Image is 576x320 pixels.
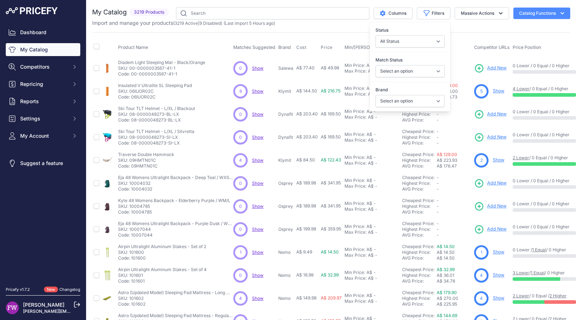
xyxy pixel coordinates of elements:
div: Min Price: [345,178,365,183]
span: A$ 122.43 [321,157,341,163]
span: Competitor URLs [474,45,510,50]
span: A$ 209.97 [321,295,342,301]
div: A$ [366,178,372,183]
a: Cheapest Price: [402,221,435,226]
div: - [374,275,377,281]
p: Import and manage your products [92,19,275,27]
p: 0 Lower / 0 Equal / 0 Higher [513,178,576,184]
a: Show [493,157,504,163]
p: Insulated V Ultralite SL Sleeping Pad [118,83,192,88]
nav: Sidebar [6,26,80,278]
div: Max Price: [345,91,366,97]
div: AVG Price: [402,209,437,215]
div: Max Price: [345,183,366,189]
div: A$ [366,132,372,137]
span: My Account [20,132,67,140]
div: Min Price: [345,293,365,298]
span: A$ 149.98 [296,295,316,301]
span: 0 [239,226,242,233]
a: Show [252,204,264,209]
p: / / 0 Higher [513,270,576,276]
div: AVG Price: [402,232,437,238]
button: Cost [296,45,308,50]
span: Show [252,65,264,71]
button: Repricing [6,78,80,91]
p: Code: 00-0000003567-41-1 [118,71,205,77]
p: Nemo [278,273,293,278]
p: SKU: 08-0000048273-SI-LX [118,134,194,140]
span: Add New [487,226,507,233]
span: Price [321,45,333,50]
span: 0 [239,111,242,118]
p: 0 Lower / / 0 Higher [513,247,576,253]
span: A$ 203.40 [296,134,318,140]
button: Price [321,45,334,50]
div: - [372,224,376,229]
p: SKU: 101601 [118,273,207,278]
div: A$ [368,183,374,189]
a: Suggest a feature [6,157,80,170]
p: Osprey [278,227,293,232]
span: - [437,221,439,226]
p: Klymit [278,88,293,94]
div: A$ [366,86,372,91]
a: Show [252,180,264,186]
span: Show [252,88,264,94]
div: A$ [368,252,374,258]
span: A$ 144.50 [296,88,317,93]
div: A$ [368,229,374,235]
p: Astro (Updated Model) Sleeping Pad Mattress - Long Wide / Insulated [118,290,233,296]
p: Code: 10007044 [118,232,233,238]
p: Airpin Ultralight Aluminum Stakes - Set of 4 [118,267,207,273]
span: Product Name [118,45,148,50]
a: Cheapest Price: [402,175,435,180]
a: My Catalog [6,43,80,56]
button: Filters [417,7,450,19]
span: A$ 359.95 [321,226,341,232]
a: 1 Equal [531,270,545,275]
a: Add New [474,63,507,73]
span: 1 [240,249,242,256]
span: 0 [239,180,242,187]
div: Min Price: [345,86,365,91]
div: Highest Price: [402,180,437,186]
span: 0 [239,65,242,72]
span: - [437,198,439,203]
div: Max Price: [345,160,366,166]
p: Kyte 48 Womens Backpack - Elderberry Purple / WM/L [118,198,230,204]
div: A$ [366,63,372,68]
div: Min Price: [345,201,365,206]
button: Settings [6,112,80,125]
span: A$ 341.95 [321,180,341,186]
p: Code: 10004032 [118,186,233,192]
div: A$ 176.47 [437,163,471,169]
div: Highest Price: [402,134,437,140]
span: A$ 341.95 [321,203,341,209]
a: Add New [474,132,507,142]
p: Traverse Double Hammock [118,152,174,157]
div: Max Price: [345,206,366,212]
div: - [372,201,376,206]
span: A$ 203.40 [296,111,318,116]
a: A$ 14.50 [437,244,455,249]
span: Cost [296,45,306,50]
span: ( | ) [173,20,222,26]
span: A$ 84.50 [296,157,315,163]
div: AVG Price: [402,163,437,169]
p: Code: 08-0000048273-SI-LX [118,140,194,146]
input: Search [176,7,369,19]
button: Columns [374,8,413,19]
a: Show [493,272,504,278]
a: 2 Lower [513,293,529,298]
p: Airpin Ultralight Aluminum Stakes - Set of 2 [118,244,206,250]
p: 0 Lower / 0 Equal / 0 Higher [513,63,576,69]
div: AVG Price: [402,278,437,284]
div: AVG Price: [402,140,437,146]
span: - [437,140,439,146]
p: Code: 101601 [118,278,207,284]
span: Show [252,157,264,163]
p: SKU: 09HMTN01C [118,157,174,163]
span: Settings [20,115,67,122]
span: - [437,232,439,238]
